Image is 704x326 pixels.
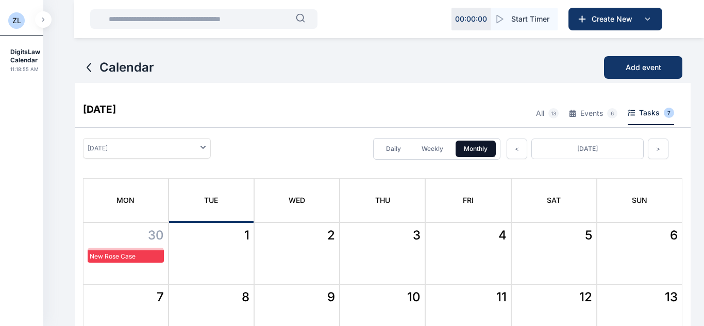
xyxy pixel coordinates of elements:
span: 13 [548,108,559,118]
div: New Rose Case [88,250,164,263]
span: 1 [244,227,249,244]
div: [DATE] [531,139,644,159]
span: 2 [327,227,335,244]
span: 10 [407,289,421,305]
button: Monthly [456,141,496,157]
span: 7 [157,289,164,305]
button: < [507,139,527,159]
button: Start Timer [491,8,558,30]
span: 12 [579,289,592,305]
span: Calendar [99,59,154,76]
div: Thu [340,178,425,222]
span: Start Timer [511,14,549,24]
button: Weekly [413,141,451,157]
p: 11:18:55 AM [10,64,40,75]
span: 9 [327,289,335,305]
span: 30 [148,227,164,244]
span: 3 [413,227,421,244]
button: ZL [8,12,25,29]
span: 6 [607,108,617,118]
span: 4 [498,227,507,244]
span: 13 [665,289,678,305]
button: Events6 [569,108,617,125]
span: 6 [670,227,678,244]
p: 00 : 00 : 00 [455,14,487,24]
button: Create New [568,8,662,30]
span: Add event [626,62,661,73]
span: 8 [242,289,249,305]
div: Tue [169,178,254,222]
span: Create New [588,14,641,24]
div: Sat [511,178,597,222]
span: 11 [496,289,507,305]
button: Daily [378,141,409,157]
button: Add event [604,56,682,79]
div: Wed [254,178,340,222]
span: 5 [585,227,592,244]
button: > [648,139,668,159]
button: All13 [536,108,559,125]
button: Tasks7 [628,108,674,125]
div: Sun [597,178,682,222]
h2: DigitsLaw Calendar [10,48,40,64]
div: Fri [425,178,511,222]
span: 7 [664,108,674,118]
div: [DATE] [83,104,116,114]
div: Mon [83,178,169,222]
span: [DATE] [88,144,206,152]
